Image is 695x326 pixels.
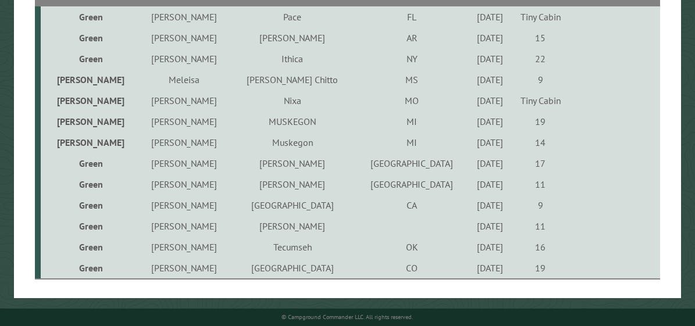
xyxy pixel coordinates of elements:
td: FL [355,6,469,27]
td: CA [355,195,469,216]
td: [PERSON_NAME] [230,174,355,195]
td: 17 [512,153,569,174]
td: Green [41,237,138,257]
td: CO [355,257,469,279]
td: Green [41,257,138,279]
td: [PERSON_NAME] [41,132,138,153]
td: OK [355,237,469,257]
td: [PERSON_NAME] [230,216,355,237]
td: Pace [230,6,355,27]
small: © Campground Commander LLC. All rights reserved. [282,313,414,321]
div: [DATE] [471,178,509,190]
td: Nixa [230,90,355,111]
td: [PERSON_NAME] [230,153,355,174]
td: Tiny Cabin [512,6,569,27]
td: Green [41,216,138,237]
div: [DATE] [471,220,509,232]
td: [PERSON_NAME] [138,216,230,237]
td: [GEOGRAPHIC_DATA] [230,257,355,279]
td: [PERSON_NAME] Chitto [230,69,355,90]
td: [PERSON_NAME] [138,48,230,69]
td: [PERSON_NAME] [138,132,230,153]
td: [PERSON_NAME] [138,174,230,195]
td: Green [41,27,138,48]
td: [GEOGRAPHIC_DATA] [355,153,469,174]
div: [DATE] [471,116,509,127]
td: MS [355,69,469,90]
div: [DATE] [471,74,509,85]
div: [DATE] [471,32,509,44]
div: [DATE] [471,262,509,274]
td: Green [41,174,138,195]
td: [GEOGRAPHIC_DATA] [355,174,469,195]
td: Muskegon [230,132,355,153]
td: 14 [512,132,569,153]
td: Tiny Cabin [512,90,569,111]
td: [PERSON_NAME] [138,195,230,216]
div: [DATE] [471,241,509,253]
td: [PERSON_NAME] [138,237,230,257]
td: MI [355,132,469,153]
td: [PERSON_NAME] [138,111,230,132]
td: 9 [512,195,569,216]
td: [PERSON_NAME] [41,69,138,90]
td: 19 [512,111,569,132]
div: [DATE] [471,11,509,23]
td: MO [355,90,469,111]
td: AR [355,27,469,48]
div: [DATE] [471,157,509,169]
td: [PERSON_NAME] [230,27,355,48]
td: Meleisa [138,69,230,90]
td: 11 [512,174,569,195]
td: [PERSON_NAME] [138,153,230,174]
div: [DATE] [471,53,509,65]
td: 15 [512,27,569,48]
td: 9 [512,69,569,90]
td: NY [355,48,469,69]
td: Green [41,153,138,174]
td: 11 [512,216,569,237]
td: 19 [512,257,569,279]
td: Green [41,195,138,216]
td: 16 [512,237,569,257]
div: [DATE] [471,95,509,106]
td: [GEOGRAPHIC_DATA] [230,195,355,216]
td: Green [41,6,138,27]
td: [PERSON_NAME] [138,6,230,27]
div: [DATE] [471,199,509,211]
div: [DATE] [471,137,509,148]
td: MI [355,111,469,132]
td: [PERSON_NAME] [138,27,230,48]
td: Ithica [230,48,355,69]
td: 22 [512,48,569,69]
td: Green [41,48,138,69]
td: MUSKEGON [230,111,355,132]
td: [PERSON_NAME] [138,90,230,111]
td: [PERSON_NAME] [138,257,230,279]
td: Tecumseh [230,237,355,257]
td: [PERSON_NAME] [41,111,138,132]
td: [PERSON_NAME] [41,90,138,111]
